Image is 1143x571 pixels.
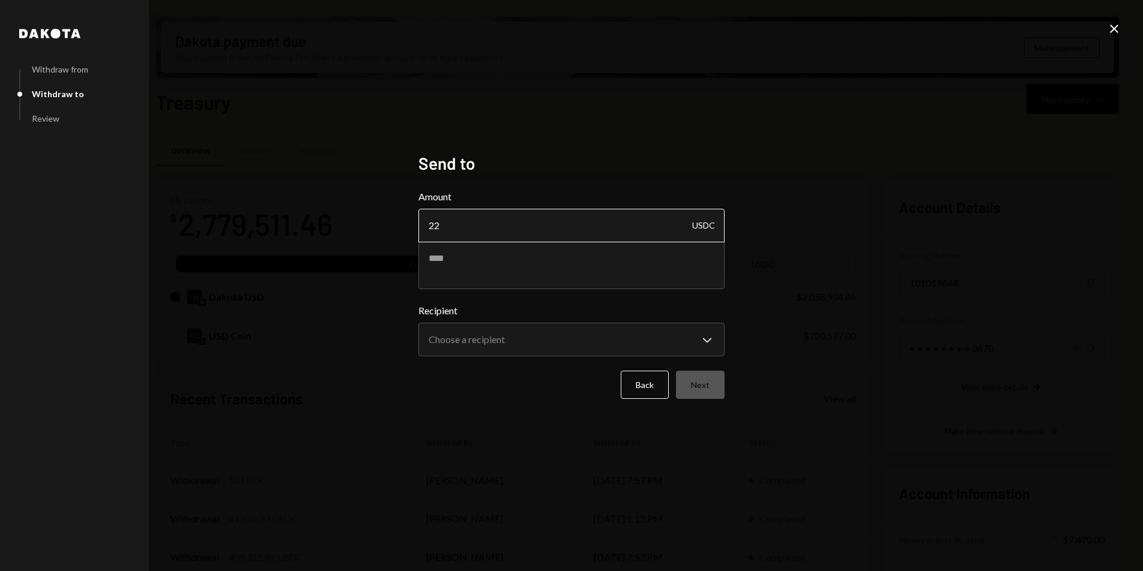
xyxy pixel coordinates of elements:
button: Recipient [418,323,725,356]
h2: Send to [418,152,725,175]
div: Review [32,113,59,124]
button: Back [621,371,669,399]
div: Withdraw from [32,64,88,74]
div: USDC [692,209,715,242]
input: Enter amount [418,209,725,242]
div: Withdraw to [32,89,84,99]
label: Amount [418,190,725,204]
label: Recipient [418,303,725,318]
